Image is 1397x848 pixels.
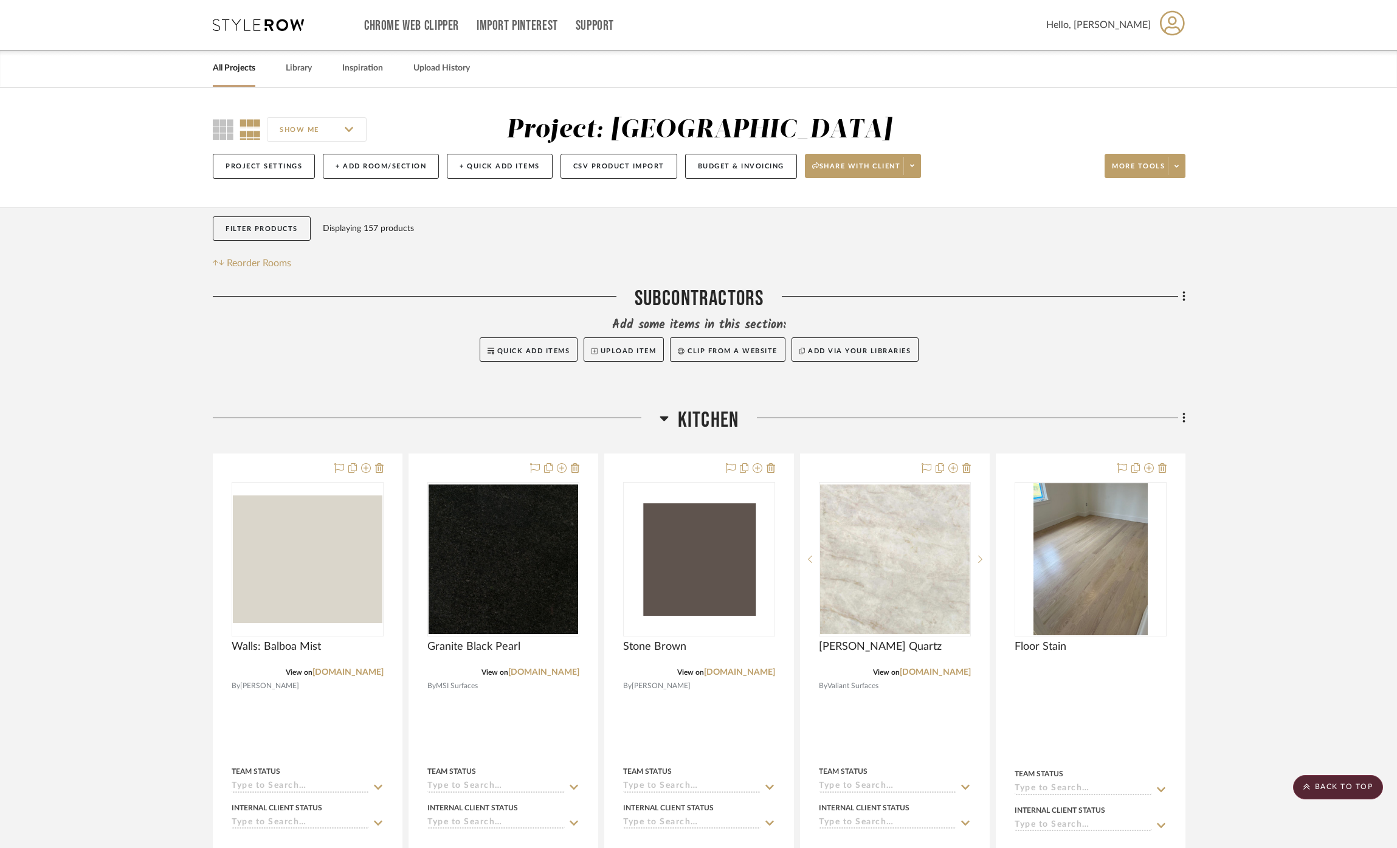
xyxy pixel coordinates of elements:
span: Walls: Balboa Mist [232,640,321,653]
button: More tools [1105,154,1185,178]
a: Inspiration [342,60,383,77]
input: Type to Search… [427,781,565,793]
img: Mumtaz Mahal Quartz [820,484,970,634]
div: Internal Client Status [427,802,518,813]
div: Internal Client Status [232,802,322,813]
div: Internal Client Status [819,802,909,813]
div: Team Status [232,766,280,777]
div: Add some items in this section: [213,317,1185,334]
span: [PERSON_NAME] Quartz [819,640,942,653]
button: CSV Product Import [561,154,677,179]
div: Team Status [819,766,868,777]
span: Valiant Surfaces [827,680,878,692]
button: Reorder Rooms [213,256,291,271]
span: View on [286,669,312,676]
a: [DOMAIN_NAME] [704,668,775,677]
img: Stone Brown [624,503,774,616]
span: By [819,680,827,692]
a: Support [576,21,614,31]
button: Quick Add Items [480,337,578,362]
a: [DOMAIN_NAME] [508,668,579,677]
a: Upload History [413,60,470,77]
button: Share with client [805,154,922,178]
div: Displaying 157 products [323,216,414,241]
span: View on [873,669,900,676]
input: Type to Search… [427,818,565,829]
span: By [623,680,632,692]
a: [DOMAIN_NAME] [312,668,384,677]
a: Chrome Web Clipper [364,21,459,31]
span: Floor Stain [1015,640,1066,653]
input: Type to Search… [232,818,369,829]
scroll-to-top-button: BACK TO TOP [1293,775,1383,799]
button: Project Settings [213,154,315,179]
div: Team Status [623,766,672,777]
div: Team Status [1015,768,1063,779]
span: Share with client [812,162,901,180]
input: Type to Search… [623,781,761,793]
input: Type to Search… [1015,820,1152,832]
span: Reorder Rooms [227,256,291,271]
input: Type to Search… [819,818,956,829]
button: Budget & Invoicing [685,154,797,179]
span: Quick Add Items [497,348,570,354]
img: Floor Stain [1033,483,1148,635]
div: Internal Client Status [623,802,714,813]
span: Hello, [PERSON_NAME] [1046,18,1151,32]
input: Type to Search… [1015,784,1152,795]
a: All Projects [213,60,255,77]
a: Import Pinterest [477,21,558,31]
span: More tools [1112,162,1165,180]
button: Filter Products [213,216,311,241]
div: Team Status [427,766,476,777]
img: Granite Black Pearl [429,484,578,634]
input: Type to Search… [819,781,956,793]
input: Type to Search… [232,781,369,793]
span: Kitchen [678,407,739,433]
div: Project: [GEOGRAPHIC_DATA] [506,117,892,143]
span: View on [481,669,508,676]
div: 0 [819,483,970,636]
span: Granite Black Pearl [427,640,520,653]
span: By [427,680,436,692]
span: View on [677,669,704,676]
div: Internal Client Status [1015,805,1105,816]
span: [PERSON_NAME] [240,680,299,692]
span: MSI Surfaces [436,680,478,692]
button: Upload Item [584,337,664,362]
span: Stone Brown [623,640,686,653]
img: Walls: Balboa Mist [233,495,382,623]
span: [PERSON_NAME] [632,680,691,692]
button: Add via your libraries [792,337,919,362]
input: Type to Search… [623,818,761,829]
button: + Add Room/Section [323,154,439,179]
button: Clip from a website [670,337,785,362]
a: [DOMAIN_NAME] [900,668,971,677]
button: + Quick Add Items [447,154,553,179]
span: By [232,680,240,692]
a: Library [286,60,312,77]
